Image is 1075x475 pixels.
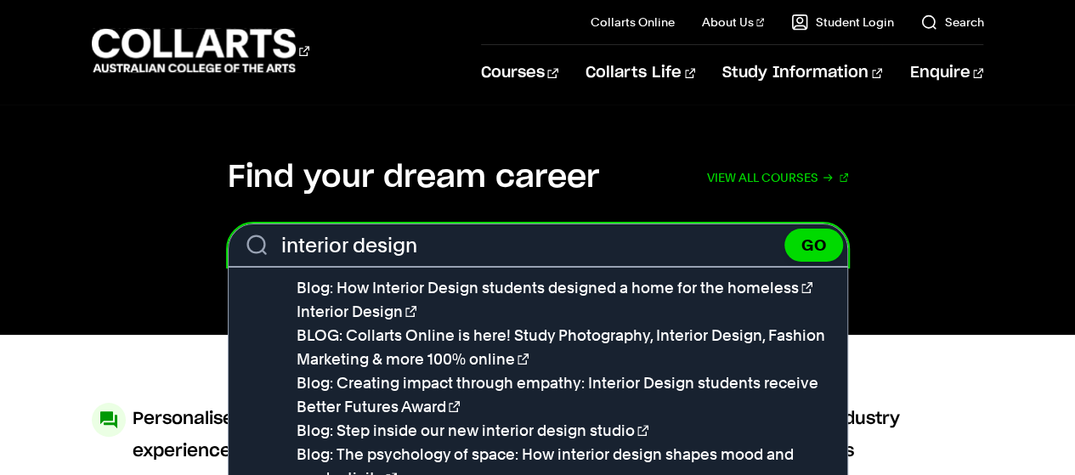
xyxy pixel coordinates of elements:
a: Collarts Online [591,14,675,31]
button: GO [784,229,843,262]
input: Search for a course [228,223,848,267]
a: Search [920,14,983,31]
a: Collarts Life [586,45,695,101]
a: View all courses [707,159,848,196]
form: Search [228,223,848,267]
a: BLOG: Collarts Online is here! Study Photography, Interior Design, Fashion Marketing & more 100% ... [297,326,825,368]
a: Interior Design [297,303,416,320]
a: Blog: How Interior Design students designed a home for the homeless [297,279,812,297]
a: Blog: Step inside our new interior design studio [297,421,648,439]
h2: Find your dream career [228,159,599,196]
a: Blog: Creating impact through empathy: Interior Design students receive Better Futures Award [297,374,818,416]
h3: Powerful industry connections [745,403,984,467]
a: Enquire [909,45,983,101]
a: Study Information [722,45,882,101]
a: Courses [481,45,558,101]
div: Go to homepage [92,26,309,75]
a: About Us [702,14,765,31]
a: Student Login [791,14,893,31]
h3: Personalised learning experience [133,403,371,467]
